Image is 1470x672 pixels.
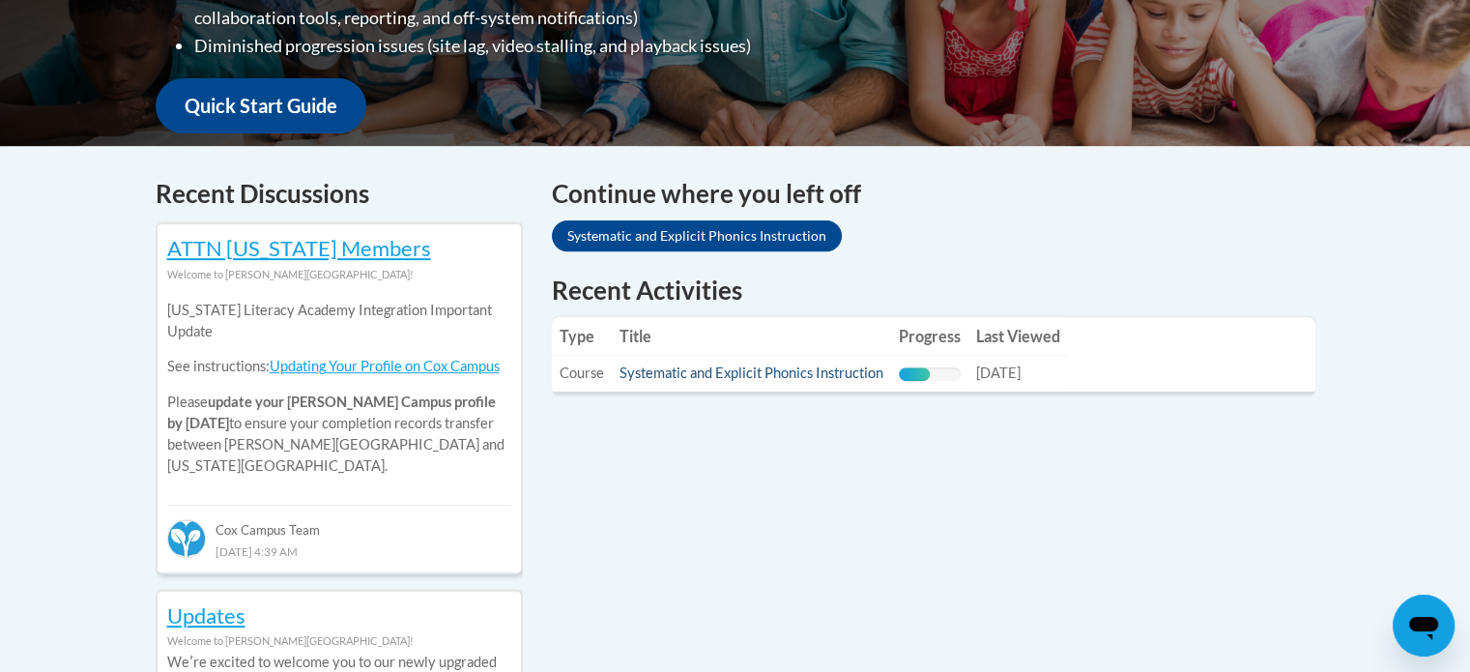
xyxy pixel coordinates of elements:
[167,630,511,652] div: Welcome to [PERSON_NAME][GEOGRAPHIC_DATA]!
[891,317,968,356] th: Progress
[167,356,511,377] p: See instructions:
[552,317,612,356] th: Type
[167,505,511,540] div: Cox Campus Team
[612,317,891,356] th: Title
[167,285,511,491] div: Please to ensure your completion records transfer between [PERSON_NAME][GEOGRAPHIC_DATA] and [US_...
[899,367,930,381] div: Progress, %
[156,78,366,133] a: Quick Start Guide
[167,264,511,285] div: Welcome to [PERSON_NAME][GEOGRAPHIC_DATA]!
[968,317,1068,356] th: Last Viewed
[620,365,883,381] a: Systematic and Explicit Phonics Instruction
[167,602,245,628] a: Updates
[167,519,206,558] img: Cox Campus Team
[552,273,1315,307] h1: Recent Activities
[167,541,511,562] div: [DATE] 4:39 AM
[156,175,523,213] h4: Recent Discussions
[194,32,856,60] li: Diminished progression issues (site lag, video stalling, and playback issues)
[552,175,1315,213] h4: Continue where you left off
[976,365,1021,381] span: [DATE]
[1393,595,1455,657] iframe: Button to launch messaging window
[552,220,842,251] a: Systematic and Explicit Phonics Instruction
[167,394,496,431] b: update your [PERSON_NAME] Campus profile by [DATE]
[560,365,604,381] span: Course
[270,358,500,374] a: Updating Your Profile on Cox Campus
[167,300,511,342] p: [US_STATE] Literacy Academy Integration Important Update
[167,235,431,261] a: ATTN [US_STATE] Members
